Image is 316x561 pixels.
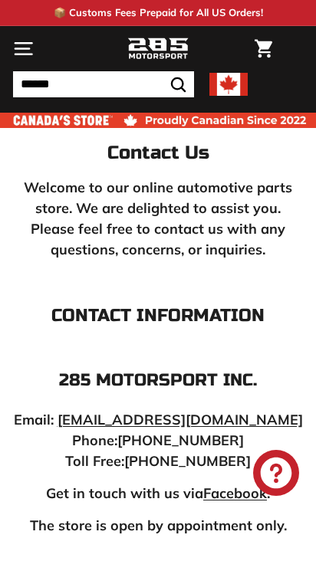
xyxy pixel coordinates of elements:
a: Cart [247,27,280,71]
h3: Contact Information [13,306,303,325]
strong: . [267,484,270,502]
strong: Toll Free: [65,452,124,470]
p: [PHONE_NUMBER] [PHONE_NUMBER] [13,409,303,471]
h4: 285 Motorsport inc. [13,371,303,389]
strong: Phone: [72,431,117,449]
inbox-online-store-chat: Shopify online store chat [249,450,304,500]
p: 📦 Customs Fees Prepaid for All US Orders! [54,5,263,21]
strong: Get in touch with us via [46,484,203,502]
h2: Contact Us [13,143,303,163]
a: [EMAIL_ADDRESS][DOMAIN_NAME] [58,411,303,428]
img: Logo_285_Motorsport_areodynamics_components [127,36,189,62]
strong: The store is open by appointment only. [30,517,287,534]
input: Search [13,71,194,97]
strong: Email: [14,411,54,428]
a: Facebook [203,484,267,502]
p: Welcome to our online automotive parts store. We are delighted to assist you. Please feel free to... [13,177,303,260]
